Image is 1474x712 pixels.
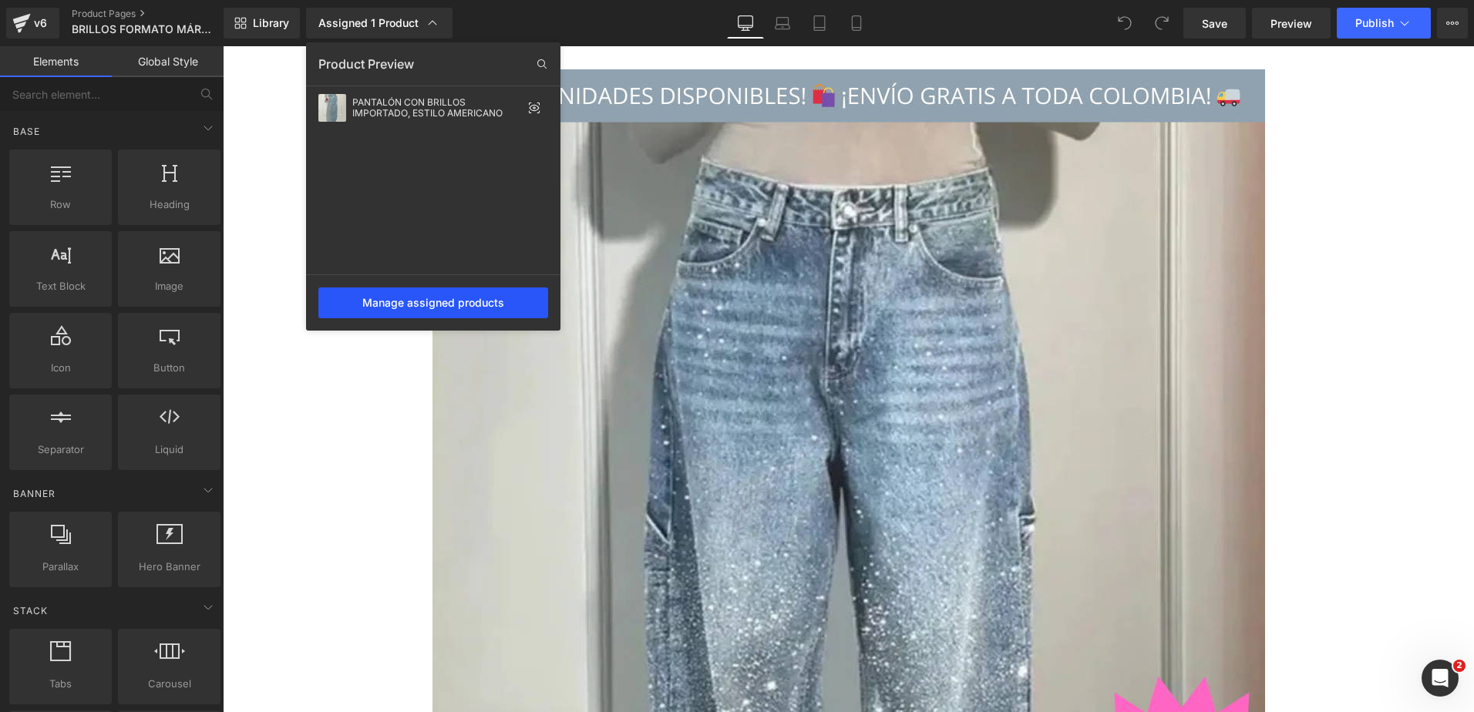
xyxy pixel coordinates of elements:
[14,360,107,376] span: Icon
[123,278,216,294] span: Image
[1109,8,1140,39] button: Undo
[801,8,838,39] a: Tablet
[1355,17,1394,29] span: Publish
[72,8,249,20] a: Product Pages
[112,46,224,77] a: Global Style
[12,603,49,618] span: Stack
[764,8,801,39] a: Laptop
[318,287,548,318] div: Manage assigned products
[14,442,107,458] span: Separator
[72,23,220,35] span: BRILLOS FORMATO MÁRMOL
[31,13,50,33] div: v6
[1437,8,1468,39] button: More
[14,278,107,294] span: Text Block
[12,486,57,501] span: Banner
[123,676,216,692] span: Carousel
[1202,15,1227,32] span: Save
[1422,660,1459,697] iframe: Intercom live chat
[1270,15,1312,32] span: Preview
[253,16,289,30] span: Library
[1337,8,1431,39] button: Publish
[306,52,560,76] div: Product Preview
[6,8,59,39] a: v6
[1146,8,1177,39] button: Redo
[727,8,764,39] a: Desktop
[318,15,440,31] div: Assigned 1 Product
[352,97,522,119] div: PANTALÓN CON BRILLOS IMPORTADO, ESTILO AMERICANO
[123,559,216,575] span: Hero Banner
[123,196,216,213] span: Heading
[12,124,42,139] span: Base
[123,442,216,458] span: Liquid
[14,676,107,692] span: Tabs
[838,8,875,39] a: Mobile
[123,360,216,376] span: Button
[1453,660,1466,672] span: 2
[1252,8,1331,39] a: Preview
[14,196,107,213] span: Row
[224,8,300,39] a: New Library
[14,559,107,575] span: Parallax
